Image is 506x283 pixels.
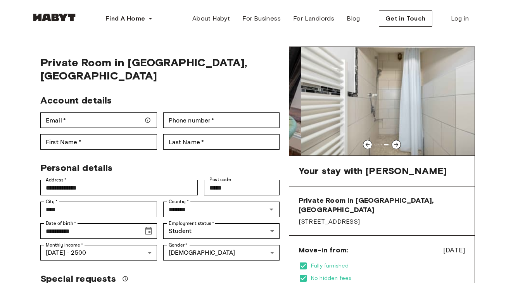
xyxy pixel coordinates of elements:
button: Find A Home [99,11,159,26]
label: Date of birth [46,220,76,227]
span: Find A Home [105,14,145,23]
span: [STREET_ADDRESS] [299,217,465,226]
span: For Landlords [293,14,334,23]
svg: We'll do our best to accommodate your request, but please note we can't guarantee it will be poss... [122,276,128,282]
span: For Business [242,14,281,23]
div: Address [40,180,198,195]
div: Phone number [163,112,280,128]
label: Address [46,176,67,183]
span: Log in [451,14,469,23]
span: Your stay with [PERSON_NAME] [299,165,447,177]
svg: Make sure your email is correct — we'll send your booking details there. [145,117,151,123]
a: For Landlords [287,11,340,26]
span: Private Room in [GEOGRAPHIC_DATA], [GEOGRAPHIC_DATA] [40,56,280,82]
label: Gender [169,242,187,248]
label: Employment status [169,220,214,227]
a: Blog [340,11,366,26]
span: Get in Touch [385,14,426,23]
span: Move-in from: [299,245,348,255]
button: Get in Touch [379,10,432,27]
label: Country [169,198,189,205]
div: [DATE] - 2500 [40,245,157,261]
label: Monthly income [46,242,83,248]
span: Personal details [40,162,112,173]
a: For Business [236,11,287,26]
div: Email [40,112,157,128]
div: [DEMOGRAPHIC_DATA] [163,245,280,261]
div: Last Name [163,134,280,150]
span: Fully furnished [311,262,465,270]
span: Private Room in [GEOGRAPHIC_DATA], [GEOGRAPHIC_DATA] [299,196,465,214]
span: No hidden fees [311,274,465,282]
span: [DATE] [443,245,465,255]
div: City [40,202,157,217]
span: About Habyt [192,14,230,23]
img: Image of the room [301,47,487,155]
span: Account details [40,95,112,106]
label: City [46,198,58,205]
a: About Habyt [186,11,236,26]
span: Blog [347,14,360,23]
div: Student [163,223,280,239]
button: Open [266,204,277,215]
div: First Name [40,134,157,150]
button: Choose date, selected date is Sep 23, 2006 [141,223,156,239]
div: Post code [204,180,280,195]
label: Post code [209,176,231,183]
img: Habyt [31,14,78,21]
a: Log in [445,11,475,26]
